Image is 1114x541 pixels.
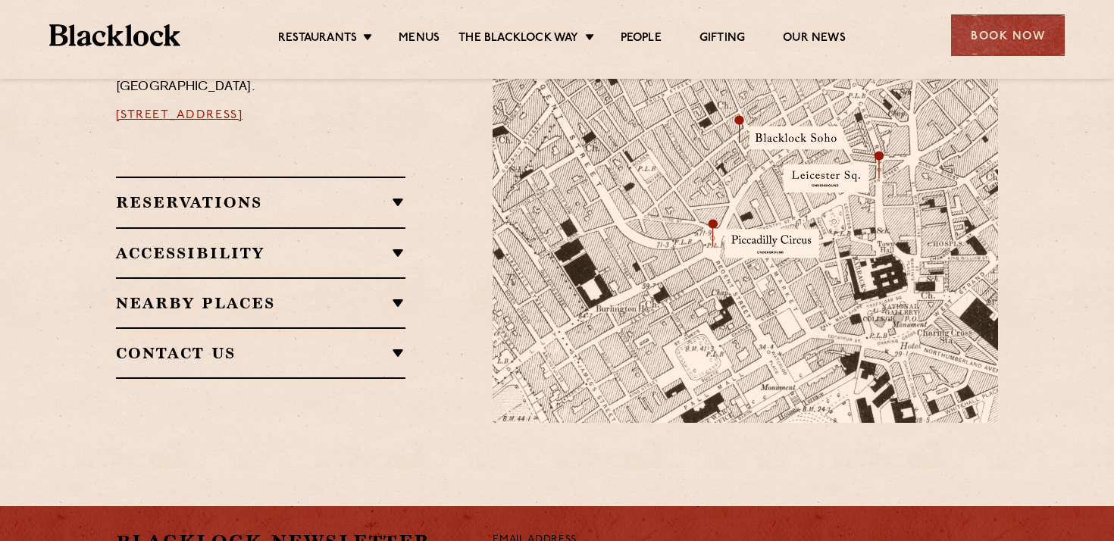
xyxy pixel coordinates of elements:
[783,31,846,48] a: Our News
[278,31,357,48] a: Restaurants
[116,244,406,262] h2: Accessibility
[399,31,440,48] a: Menus
[116,344,406,362] h2: Contact Us
[835,282,1047,424] img: svg%3E
[116,193,406,211] h2: Reservations
[699,31,745,48] a: Gifting
[116,109,243,121] a: [STREET_ADDRESS]
[951,14,1065,56] div: Book Now
[621,31,662,48] a: People
[116,294,406,312] h2: Nearby Places
[49,24,180,46] img: BL_Textured_Logo-footer-cropped.svg
[458,31,578,48] a: The Blacklock Way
